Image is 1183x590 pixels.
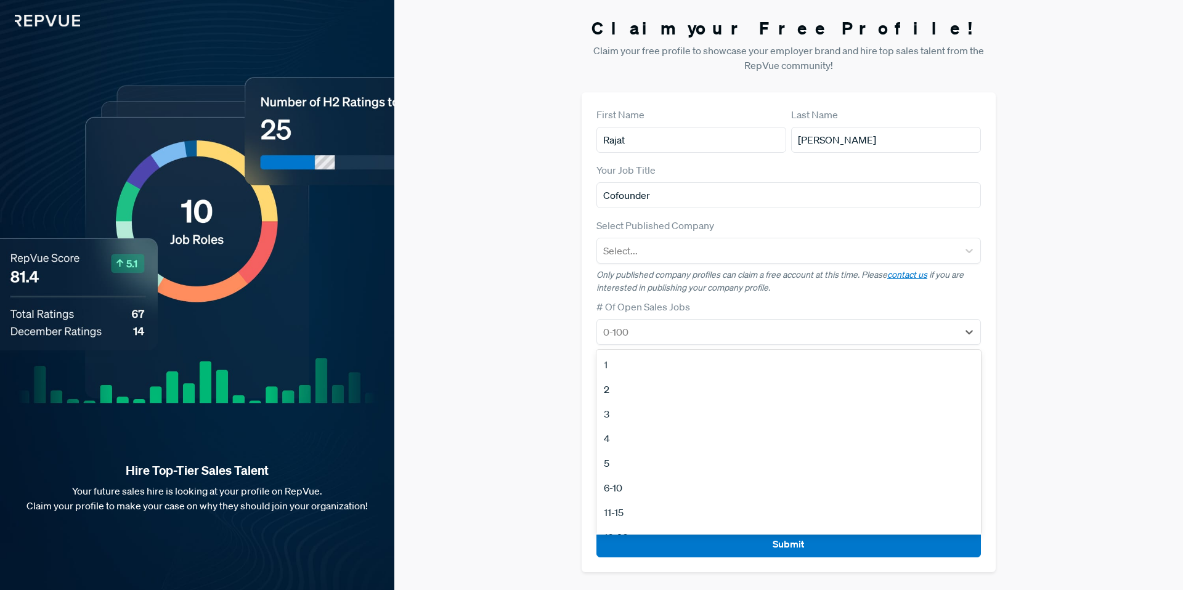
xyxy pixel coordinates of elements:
div: 11-15 [596,500,981,525]
h3: Claim your Free Profile! [582,18,996,39]
label: # Of Open Sales Jobs [596,299,690,314]
label: Select Published Company [596,218,714,233]
button: Submit [596,531,981,557]
label: Your Job Title [596,163,656,177]
p: Your future sales hire is looking at your profile on RepVue. Claim your profile to make your case... [20,483,375,513]
label: Last Name [791,107,838,122]
input: Last Name [791,127,981,153]
div: 2 [596,377,981,402]
div: 5 [596,451,981,475]
input: First Name [596,127,786,153]
p: Claim your free profile to showcase your employer brand and hire top sales talent from the RepVue... [582,43,996,73]
div: 1 [596,352,981,377]
label: First Name [596,107,644,122]
input: Title [596,182,981,208]
p: Only published company profiles can claim a free account at this time. Please if you are interest... [596,269,981,294]
div: 3 [596,402,981,426]
div: 4 [596,426,981,451]
strong: Hire Top-Tier Sales Talent [20,463,375,479]
a: contact us [887,269,927,280]
div: 16-20 [596,525,981,549]
div: 6-10 [596,475,981,500]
